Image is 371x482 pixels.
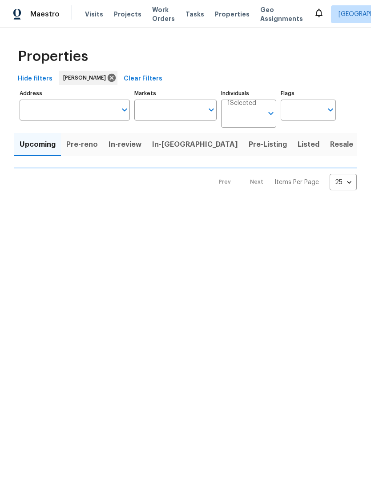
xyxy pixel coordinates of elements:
[274,178,319,187] p: Items Per Page
[221,91,276,96] label: Individuals
[281,91,336,96] label: Flags
[324,104,337,116] button: Open
[185,11,204,17] span: Tasks
[85,10,103,19] span: Visits
[227,100,256,107] span: 1 Selected
[63,73,109,82] span: [PERSON_NAME]
[118,104,131,116] button: Open
[20,138,56,151] span: Upcoming
[20,91,130,96] label: Address
[120,71,166,87] button: Clear Filters
[66,138,98,151] span: Pre-reno
[14,71,56,87] button: Hide filters
[152,138,238,151] span: In-[GEOGRAPHIC_DATA]
[298,138,319,151] span: Listed
[249,138,287,151] span: Pre-Listing
[59,71,117,85] div: [PERSON_NAME]
[114,10,141,19] span: Projects
[330,138,353,151] span: Resale
[124,73,162,84] span: Clear Filters
[205,104,218,116] button: Open
[265,107,277,120] button: Open
[134,91,217,96] label: Markets
[30,10,60,19] span: Maestro
[215,10,250,19] span: Properties
[210,174,357,190] nav: Pagination Navigation
[18,52,88,61] span: Properties
[260,5,303,23] span: Geo Assignments
[152,5,175,23] span: Work Orders
[109,138,141,151] span: In-review
[330,171,357,194] div: 25
[18,73,52,84] span: Hide filters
